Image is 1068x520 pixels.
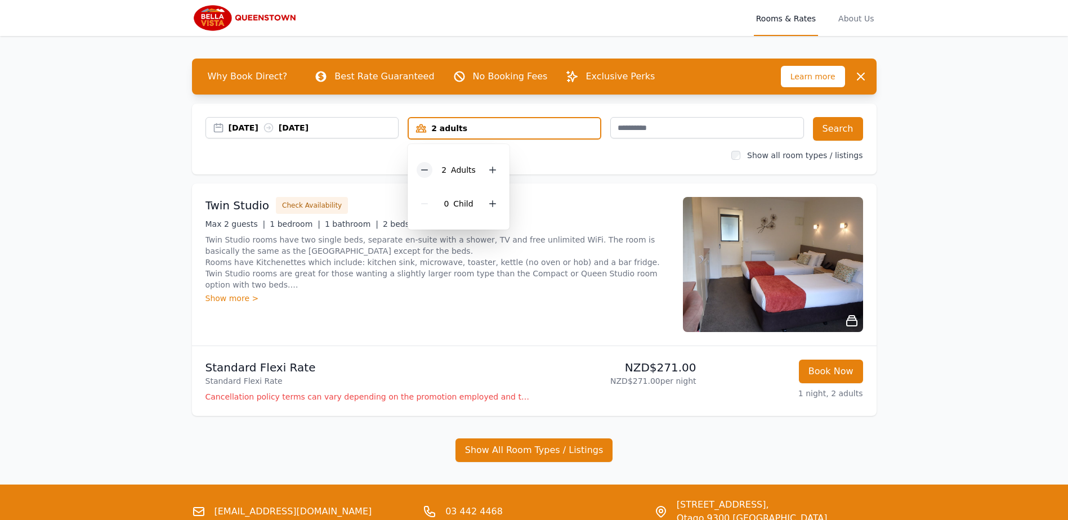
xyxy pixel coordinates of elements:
span: 2 beds | [383,219,417,228]
p: NZD$271.00 [539,360,696,375]
img: Bella Vista Queenstown [192,5,301,32]
a: 03 442 4468 [445,505,503,518]
label: Show all room types / listings [747,151,863,160]
div: Show more > [205,293,669,304]
p: Twin Studio rooms have two single beds, separate en-suite with a shower, TV and free unlimited Wi... [205,234,669,290]
div: 2 adults [409,123,600,134]
span: Learn more [781,66,845,87]
span: Max 2 guests | [205,219,266,228]
span: 2 [441,165,446,174]
span: 1 bathroom | [325,219,378,228]
p: Standard Flexi Rate [205,360,530,375]
p: Exclusive Perks [586,70,655,83]
p: Cancellation policy terms can vary depending on the promotion employed and the time of stay of th... [205,391,530,402]
p: Best Rate Guaranteed [334,70,434,83]
a: [EMAIL_ADDRESS][DOMAIN_NAME] [215,505,372,518]
p: No Booking Fees [473,70,548,83]
span: 0 [444,199,449,208]
span: 1 bedroom | [270,219,320,228]
span: Child [453,199,473,208]
span: Why Book Direct? [199,65,297,88]
p: NZD$271.00 per night [539,375,696,387]
h3: Twin Studio [205,198,270,213]
p: Standard Flexi Rate [205,375,530,387]
button: Search [813,117,863,141]
span: [STREET_ADDRESS], [677,498,828,512]
button: Check Availability [276,197,348,214]
div: [DATE] [DATE] [229,122,399,133]
button: Book Now [799,360,863,383]
button: Show All Room Types / Listings [455,438,613,462]
span: Adult s [451,165,476,174]
p: 1 night, 2 adults [705,388,863,399]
